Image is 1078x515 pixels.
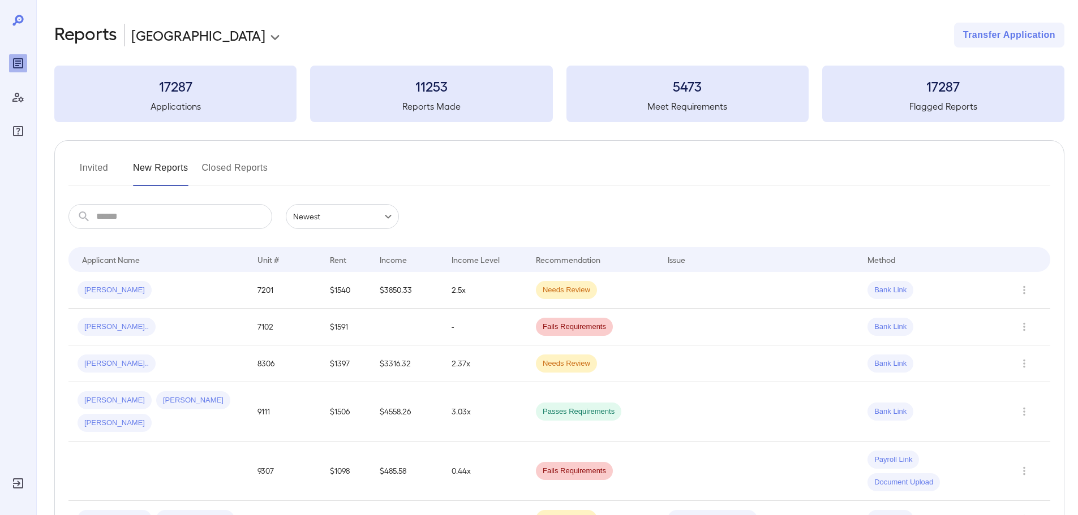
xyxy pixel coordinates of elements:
button: Transfer Application [954,23,1064,47]
button: Invited [68,159,119,186]
div: Newest [286,204,399,229]
div: Rent [330,253,348,266]
span: [PERSON_NAME] [156,395,230,406]
h2: Reports [54,23,117,47]
td: 2.37x [443,345,527,382]
td: 3.03x [443,382,527,442]
button: Row Actions [1015,281,1033,299]
td: $3850.33 [371,272,443,309]
span: [PERSON_NAME].. [78,358,156,369]
td: - [443,309,527,345]
div: Manage Users [9,88,27,106]
td: 9111 [248,382,320,442]
td: 2.5x [443,272,527,309]
td: $1098 [321,442,371,501]
span: Fails Requirements [536,466,613,477]
p: [GEOGRAPHIC_DATA] [131,26,265,44]
span: Needs Review [536,358,597,369]
h3: 5473 [566,77,809,95]
td: $1591 [321,309,371,345]
h5: Applications [54,99,297,113]
div: Issue [668,253,686,266]
div: Unit # [257,253,279,266]
td: 8306 [248,345,320,382]
div: Recommendation [536,253,600,266]
h3: 17287 [822,77,1064,95]
h5: Meet Requirements [566,99,809,113]
td: 9307 [248,442,320,501]
h5: Reports Made [310,99,552,113]
span: [PERSON_NAME] [78,285,152,296]
td: $1540 [321,272,371,309]
td: 7102 [248,309,320,345]
td: $1506 [321,382,371,442]
td: 7201 [248,272,320,309]
td: $3316.32 [371,345,443,382]
td: $4558.26 [371,382,443,442]
h3: 11253 [310,77,552,95]
span: Bank Link [867,406,913,417]
button: Row Actions [1015,462,1033,480]
div: Income Level [452,253,500,266]
button: Closed Reports [202,159,268,186]
div: Applicant Name [82,253,140,266]
div: Log Out [9,474,27,492]
button: Row Actions [1015,403,1033,421]
span: [PERSON_NAME].. [78,322,156,332]
div: Reports [9,54,27,72]
span: Payroll Link [867,455,919,465]
span: [PERSON_NAME] [78,418,152,429]
span: Bank Link [867,358,913,369]
td: $1397 [321,345,371,382]
span: Document Upload [867,477,940,488]
div: Method [867,253,895,266]
button: New Reports [133,159,188,186]
span: Passes Requirements [536,406,621,417]
h5: Flagged Reports [822,99,1064,113]
button: Row Actions [1015,354,1033,373]
span: Needs Review [536,285,597,296]
span: Bank Link [867,285,913,296]
td: 0.44x [443,442,527,501]
span: Bank Link [867,322,913,332]
summary: 17287Applications11253Reports Made5473Meet Requirements17287Flagged Reports [54,66,1064,122]
span: Fails Requirements [536,322,613,332]
div: Income [380,253,407,266]
button: Row Actions [1015,318,1033,336]
div: FAQ [9,122,27,140]
span: [PERSON_NAME] [78,395,152,406]
h3: 17287 [54,77,297,95]
td: $485.58 [371,442,443,501]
